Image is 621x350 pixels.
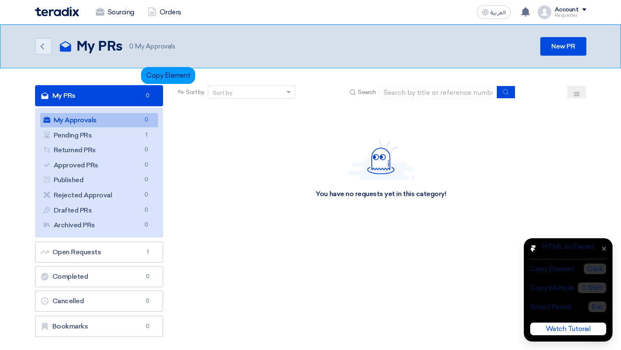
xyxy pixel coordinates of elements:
a: Published [40,173,158,187]
span: 1 [141,131,151,140]
div: Account [555,6,579,13]
span: Search [358,88,376,97]
span: 0 [142,272,153,281]
a: My Approvals [40,113,158,127]
a: New PR [540,37,586,56]
span: 0 [142,92,153,100]
span: 0 [141,206,151,215]
span: My Approvals [129,42,175,51]
span: Sort by [186,88,204,97]
a: Rejected Approval [40,188,158,202]
img: Hello [347,139,415,180]
a: Pending PRs [40,128,158,143]
input: Search by title or reference number [379,86,497,99]
a: Cancelled0 [35,291,163,312]
span: 0 [129,43,133,50]
h2: My PRs [76,38,123,55]
span: العربية [490,10,506,16]
span: 0 [141,161,151,170]
span: 0 [141,191,151,199]
span: 0 [141,145,151,154]
a: Sourcing [89,3,141,22]
span: 0 [142,322,153,331]
a: Watch Tutorial [530,323,606,335]
span: 0 [141,116,151,124]
a: Completed0 [35,266,163,287]
a: Approved PRs [40,158,158,172]
a: Archived PRs [40,218,158,232]
div: Sort by [212,89,232,97]
a: Drafted PRs [40,203,158,218]
span: 0 [141,221,151,229]
a: My PRs0 [35,85,163,106]
a: Orders [141,3,188,22]
div: You have no requests yet in this category! [316,190,446,199]
span: 0 [141,175,151,184]
img: Teradix logo [35,7,79,16]
img: profile_test.png [538,5,551,19]
div: Requester [555,13,586,18]
a: Returned PRs [40,143,158,157]
a: Bookmarks0 [35,316,163,337]
span: 1 [142,248,153,256]
div: Open chat [586,316,611,342]
button: العربية [477,5,511,19]
span: 0 [142,297,153,305]
a: Open Requests1 [35,242,163,263]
